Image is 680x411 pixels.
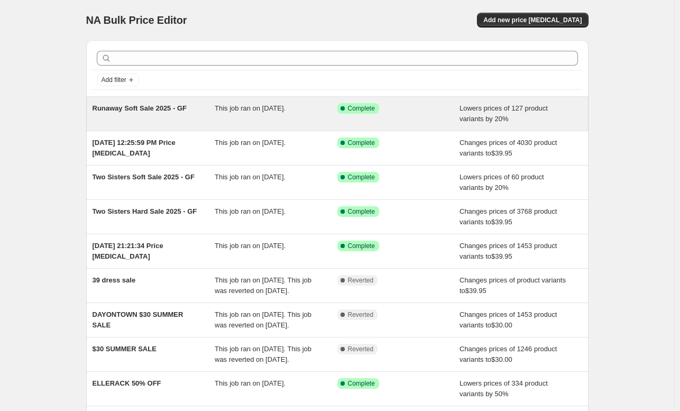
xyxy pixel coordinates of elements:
[215,173,286,181] span: This job ran on [DATE].
[215,345,311,363] span: This job ran on [DATE]. This job was reverted on [DATE].
[348,104,375,113] span: Complete
[460,310,557,329] span: Changes prices of 1453 product variants to
[93,276,136,284] span: 39 dress sale
[460,173,544,191] span: Lowers prices of 60 product variants by 20%
[491,218,512,226] span: $39.95
[93,173,195,181] span: Two Sisters Soft Sale 2025 - GF
[348,139,375,147] span: Complete
[348,173,375,181] span: Complete
[465,287,486,295] span: $39.95
[348,310,374,319] span: Reverted
[348,345,374,353] span: Reverted
[460,345,557,363] span: Changes prices of 1246 product variants to
[477,13,588,28] button: Add new price [MEDICAL_DATA]
[460,276,566,295] span: Changes prices of product variants to
[93,310,183,329] span: DAYONTOWN $30 SUMMER SALE
[491,321,512,329] span: $30.00
[348,276,374,285] span: Reverted
[483,16,582,24] span: Add new price [MEDICAL_DATA]
[215,276,311,295] span: This job ran on [DATE]. This job was reverted on [DATE].
[93,345,157,353] span: $30 SUMMER SALE
[93,139,176,157] span: [DATE] 12:25:59 PM Price [MEDICAL_DATA]
[460,207,557,226] span: Changes prices of 3768 product variants to
[491,252,512,260] span: $39.95
[93,104,187,112] span: Runaway Soft Sale 2025 - GF
[348,207,375,216] span: Complete
[460,139,557,157] span: Changes prices of 4030 product variants to
[460,242,557,260] span: Changes prices of 1453 product variants to
[215,139,286,147] span: This job ran on [DATE].
[86,14,187,26] span: NA Bulk Price Editor
[93,207,197,215] span: Two Sisters Hard Sale 2025 - GF
[348,379,375,388] span: Complete
[215,310,311,329] span: This job ran on [DATE]. This job was reverted on [DATE].
[93,379,161,387] span: ELLERACK 50% OFF
[348,242,375,250] span: Complete
[102,76,126,84] span: Add filter
[460,104,548,123] span: Lowers prices of 127 product variants by 20%
[97,74,139,86] button: Add filter
[460,379,548,398] span: Lowers prices of 334 product variants by 50%
[491,149,512,157] span: $39.95
[491,355,512,363] span: $30.00
[215,104,286,112] span: This job ran on [DATE].
[93,242,163,260] span: [DATE] 21:21:34 Price [MEDICAL_DATA]
[215,242,286,250] span: This job ran on [DATE].
[215,379,286,387] span: This job ran on [DATE].
[215,207,286,215] span: This job ran on [DATE].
